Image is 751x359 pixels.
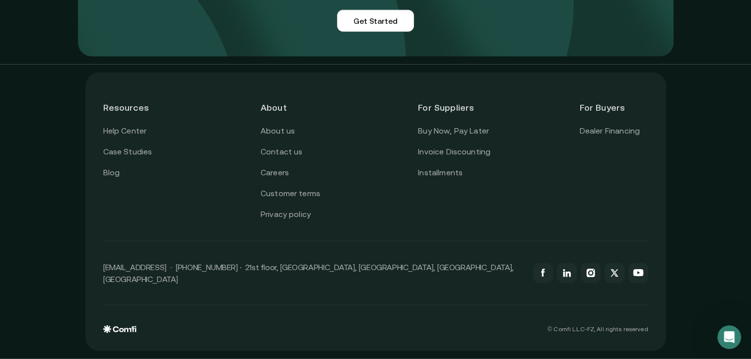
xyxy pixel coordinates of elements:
[418,145,490,158] a: Invoice Discounting
[103,166,120,179] a: Blog
[579,90,648,125] header: For Buyers
[103,261,523,285] p: [EMAIL_ADDRESS] · [PHONE_NUMBER] · 21st floor, [GEOGRAPHIC_DATA], [GEOGRAPHIC_DATA], [GEOGRAPHIC_...
[418,90,490,125] header: For Suppliers
[418,125,489,138] a: Buy Now, Pay Later
[579,125,640,138] a: Dealer Financing
[103,125,147,138] a: Help Center
[717,325,741,349] iframe: Intercom live chat
[261,187,320,200] a: Customer terms
[261,166,289,179] a: Careers
[261,125,295,138] a: About us
[261,208,311,221] a: Privacy policy
[103,90,172,125] header: Resources
[337,10,414,32] a: Get Started
[261,90,329,125] header: About
[103,145,152,158] a: Case Studies
[547,326,648,333] p: © Comfi L.L.C-FZ, All rights reserved
[261,145,303,158] a: Contact us
[418,166,463,179] a: Installments
[103,325,137,333] img: comfi logo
